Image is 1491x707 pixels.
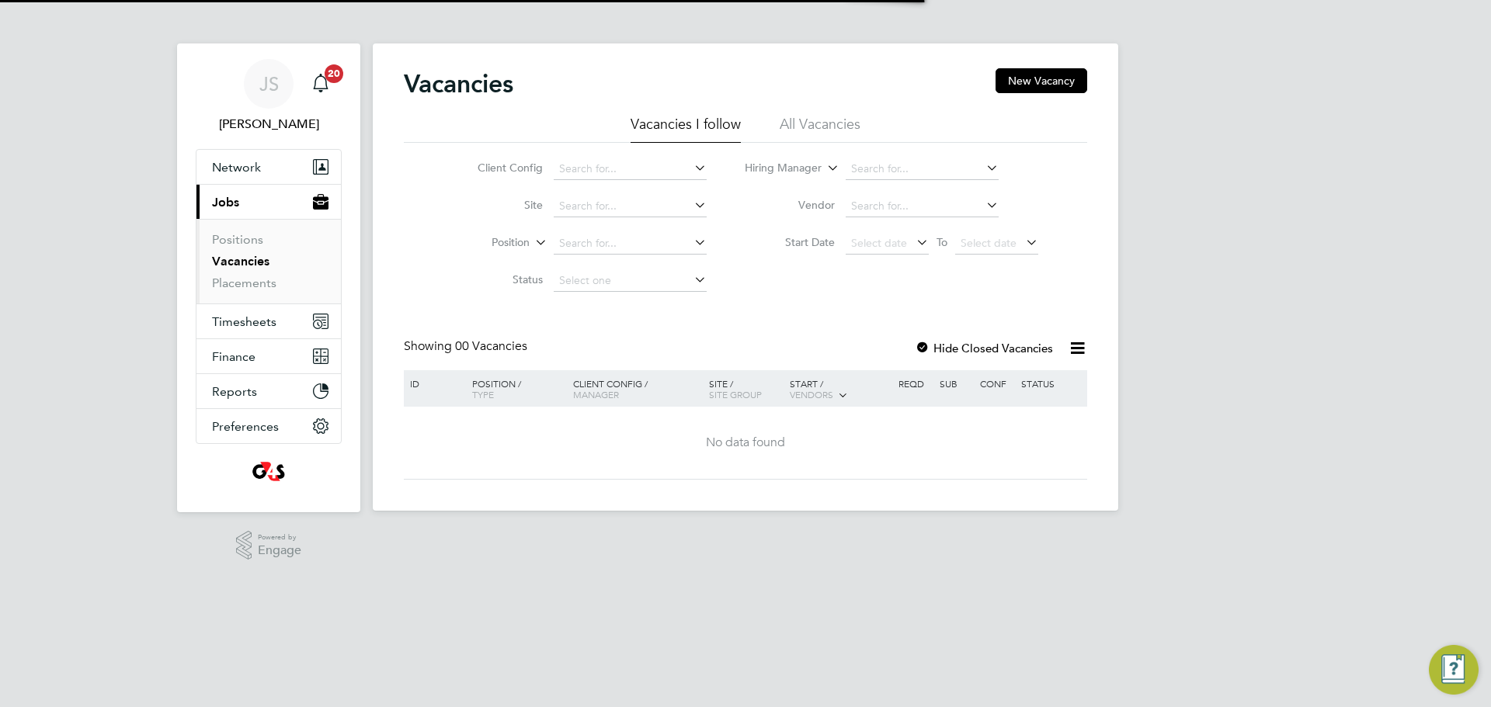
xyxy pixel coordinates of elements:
span: Engage [258,544,301,557]
span: Reports [212,384,257,399]
button: New Vacancy [996,68,1087,93]
div: Showing [404,338,530,355]
span: 00 Vacancies [455,338,527,354]
div: Jobs [196,219,341,303]
a: 20 [305,59,336,109]
span: Preferences [212,419,279,434]
div: Start / [786,370,895,409]
img: g4sssuk-logo-retina.png [249,459,289,484]
span: 20 [325,64,343,83]
input: Search for... [554,158,707,180]
div: Position / [461,370,569,407]
span: Timesheets [212,314,276,329]
label: Vendor [745,198,835,212]
span: JS [259,74,279,94]
button: Engage Resource Center [1429,645,1479,695]
button: Timesheets [196,304,341,338]
div: Status [1017,370,1085,397]
label: Hide Closed Vacancies [915,341,1053,355]
button: Finance [196,339,341,373]
button: Preferences [196,409,341,443]
span: Manager [573,388,619,400]
span: Select date [851,236,907,250]
div: Reqd [895,370,935,397]
button: Network [196,150,341,184]
li: All Vacancies [780,115,860,143]
span: Powered by [258,531,301,544]
li: Vacancies I follow [631,115,741,143]
span: Jack Smith [196,115,342,133]
span: Site Group [709,388,762,400]
span: Type [472,388,494,400]
div: Site / [705,370,787,407]
label: Status [454,272,543,286]
div: Client Config / [569,370,705,407]
a: Vacancies [212,254,269,269]
span: Vendors [790,388,833,400]
input: Search for... [554,233,707,255]
a: Placements [212,276,276,290]
input: Search for... [554,196,707,217]
div: No data found [406,435,1085,451]
div: Conf [976,370,1017,397]
label: Start Date [745,235,835,249]
a: Powered byEngage [236,531,302,560]
span: Finance [212,349,255,364]
input: Select one [554,270,707,292]
a: Positions [212,232,263,247]
span: To [932,232,952,252]
input: Search for... [846,196,999,217]
a: Go to home page [196,459,342,484]
input: Search for... [846,158,999,180]
a: JS[PERSON_NAME] [196,59,342,133]
div: ID [406,370,461,397]
button: Jobs [196,185,341,219]
span: Network [212,160,261,175]
label: Hiring Manager [732,161,822,176]
button: Reports [196,374,341,408]
label: Client Config [454,161,543,175]
div: Sub [936,370,976,397]
label: Site [454,198,543,212]
span: Select date [961,236,1017,250]
nav: Main navigation [177,43,360,512]
label: Position [440,235,530,251]
span: Jobs [212,195,239,210]
h2: Vacancies [404,68,513,99]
